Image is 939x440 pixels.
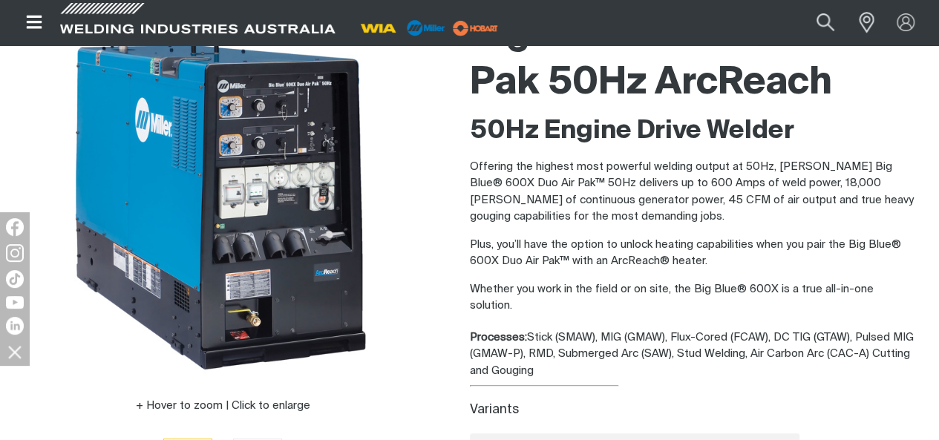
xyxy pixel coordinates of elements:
img: hide socials [2,339,27,364]
p: Offering the highest most powerful welding output at 50Hz, [PERSON_NAME] Big Blue® 600X Duo Air P... [470,159,916,226]
button: Search products [800,6,851,39]
img: Facebook [6,218,24,236]
h2: 50Hz Engine Drive Welder [470,115,916,148]
p: Whether you work in the field or on site, the Big Blue® 600X is a true all-in-one solution. [470,281,916,315]
button: Hover to zoom | Click to enlarge [127,397,319,415]
input: Product name or item number... [782,6,851,39]
img: miller [448,17,503,39]
p: Plus, you’ll have the option to unlock heating capabilities when you pair the Big Blue® 600X Duo ... [470,237,916,270]
div: Stick (SMAW), MIG (GMAW), Flux-Cored (FCAW), DC TIG (GTAW), Pulsed MIG (GMAW-P), RMD, Submerged A... [470,329,916,380]
img: YouTube [6,296,24,309]
a: miller [448,22,503,33]
img: Big Blue 600X Duo Air Pak 50Hz ArcReach [37,4,408,375]
label: Variants [470,404,519,416]
img: Instagram [6,244,24,262]
img: LinkedIn [6,317,24,335]
strong: Processes: [470,332,527,343]
img: TikTok [6,270,24,288]
h1: Big Blue 600X Duo Air Pak 50Hz ArcReach [470,11,916,108]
